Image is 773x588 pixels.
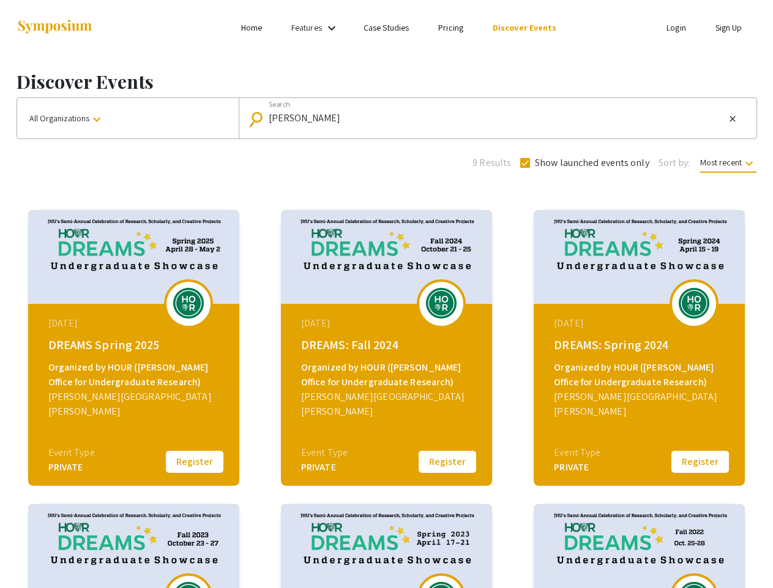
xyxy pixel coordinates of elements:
[700,157,756,173] span: Most recent
[48,390,222,419] div: [PERSON_NAME][GEOGRAPHIC_DATA][PERSON_NAME]
[170,288,207,318] img: dreams-spring-2025_eventLogo_7b54a7_.png
[554,316,728,331] div: [DATE]
[48,336,222,354] div: DREAMS Spring 2025
[725,111,740,126] button: Clear
[281,210,492,304] img: dreams-fall-2024_eventCoverPhoto_0caa39__thumb.jpg
[690,151,766,173] button: Most recent
[324,21,339,36] mat-icon: Expand Features list
[48,316,222,331] div: [DATE]
[48,360,222,390] div: Organized by HOUR ([PERSON_NAME] Office for Undergraduate Research)
[659,156,690,170] span: Sort by:
[423,288,460,318] img: dreams-fall-2024_eventLogo_ff6658_.png
[417,449,478,475] button: Register
[291,22,322,33] a: Features
[29,113,104,124] span: All Organizations
[554,336,728,354] div: DREAMS: Spring 2024
[241,22,262,33] a: Home
[364,22,409,33] a: Case Studies
[48,445,95,460] div: Event Type
[301,390,475,419] div: [PERSON_NAME][GEOGRAPHIC_DATA][PERSON_NAME]
[472,156,511,170] span: 9 Results
[728,113,738,124] mat-icon: close
[269,113,725,124] input: Looking for something specific?
[667,22,686,33] a: Login
[301,360,475,390] div: Organized by HOUR ([PERSON_NAME] Office for Undergraduate Research)
[493,22,557,33] a: Discover Events
[250,108,268,130] mat-icon: Search
[715,22,742,33] a: Sign Up
[554,360,728,390] div: Organized by HOUR ([PERSON_NAME] Office for Undergraduate Research)
[301,316,475,331] div: [DATE]
[535,156,649,170] span: Show launched events only
[89,112,104,127] mat-icon: keyboard_arrow_down
[676,288,712,318] img: dreams-spring-2024_eventLogo_346f6f_.png
[17,98,239,138] button: All Organizations
[438,22,463,33] a: Pricing
[17,70,757,92] h1: Discover Events
[301,336,475,354] div: DREAMS: Fall 2024
[554,445,600,460] div: Event Type
[742,156,756,171] mat-icon: keyboard_arrow_down
[17,19,93,36] img: Symposium by ForagerOne
[554,390,728,419] div: [PERSON_NAME][GEOGRAPHIC_DATA][PERSON_NAME]
[301,460,348,475] div: PRIVATE
[28,210,239,304] img: dreams-spring-2025_eventCoverPhoto_df4d26__thumb.jpg
[48,460,95,475] div: PRIVATE
[301,445,348,460] div: Event Type
[554,460,600,475] div: PRIVATE
[164,449,225,475] button: Register
[670,449,731,475] button: Register
[9,533,52,579] iframe: Chat
[534,210,745,304] img: dreams-spring-2024_eventCoverPhoto_ffb700__thumb.jpg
